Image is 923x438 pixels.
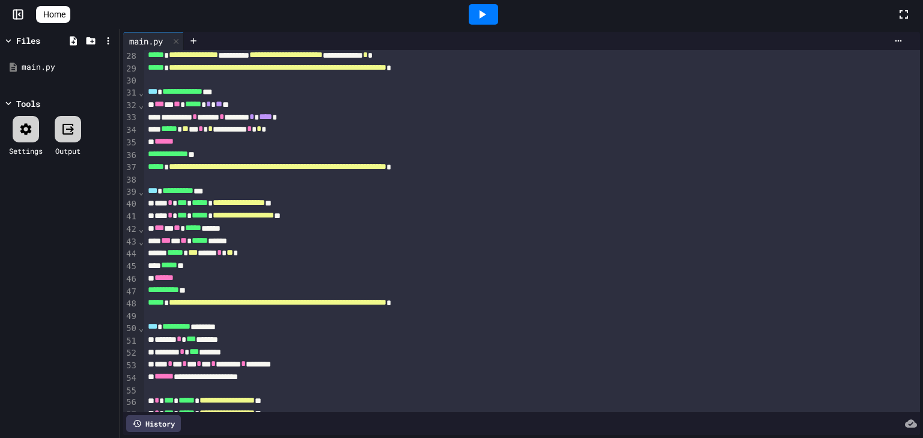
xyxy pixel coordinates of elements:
div: 37 [123,162,138,174]
span: Fold line [138,88,144,97]
div: 38 [123,174,138,186]
div: 39 [123,186,138,199]
div: 31 [123,87,138,100]
span: Fold line [138,224,144,234]
div: 36 [123,150,138,162]
div: 40 [123,198,138,211]
div: 41 [123,211,138,224]
div: 28 [123,50,138,63]
div: 44 [123,248,138,261]
div: main.py [123,32,184,50]
div: 29 [123,63,138,76]
div: 30 [123,75,138,87]
div: 35 [123,137,138,150]
div: main.py [123,35,169,47]
div: 32 [123,100,138,112]
div: Files [16,34,40,47]
div: 46 [123,273,138,286]
div: 52 [123,347,138,360]
div: 50 [123,323,138,335]
a: Home [36,6,70,23]
div: 45 [123,261,138,273]
span: Fold line [138,100,144,110]
div: Output [55,145,81,156]
div: 53 [123,360,138,373]
div: 34 [123,124,138,137]
div: 55 [123,385,138,397]
div: Tools [16,97,40,110]
span: Fold line [138,237,144,246]
div: 49 [123,311,138,323]
div: 47 [123,286,138,299]
span: Fold line [138,187,144,196]
div: 51 [123,335,138,348]
div: 48 [123,298,138,311]
div: History [126,415,181,432]
div: 57 [123,409,138,422]
span: Home [43,8,65,20]
div: main.py [22,61,115,73]
div: 56 [123,397,138,409]
div: 33 [123,112,138,124]
div: 42 [123,224,138,236]
div: Settings [9,145,43,156]
div: 54 [123,373,138,385]
span: Fold line [138,323,144,333]
div: 43 [123,236,138,249]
